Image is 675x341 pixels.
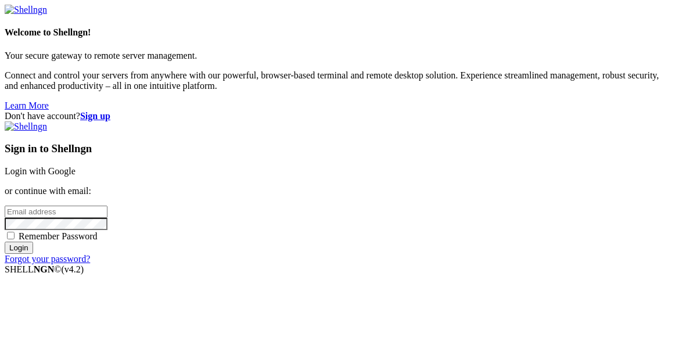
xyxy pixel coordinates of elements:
[5,206,107,218] input: Email address
[5,70,670,91] p: Connect and control your servers from anywhere with our powerful, browser-based terminal and remo...
[5,51,670,61] p: Your secure gateway to remote server management.
[5,242,33,254] input: Login
[5,5,47,15] img: Shellngn
[80,111,110,121] a: Sign up
[62,264,84,274] span: 4.2.0
[34,264,55,274] b: NGN
[7,232,15,239] input: Remember Password
[5,166,76,176] a: Login with Google
[5,186,670,196] p: or continue with email:
[5,142,670,155] h3: Sign in to Shellngn
[5,264,84,274] span: SHELL ©
[19,231,98,241] span: Remember Password
[5,121,47,132] img: Shellngn
[5,27,670,38] h4: Welcome to Shellngn!
[5,254,90,264] a: Forgot your password?
[5,111,670,121] div: Don't have account?
[5,100,49,110] a: Learn More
